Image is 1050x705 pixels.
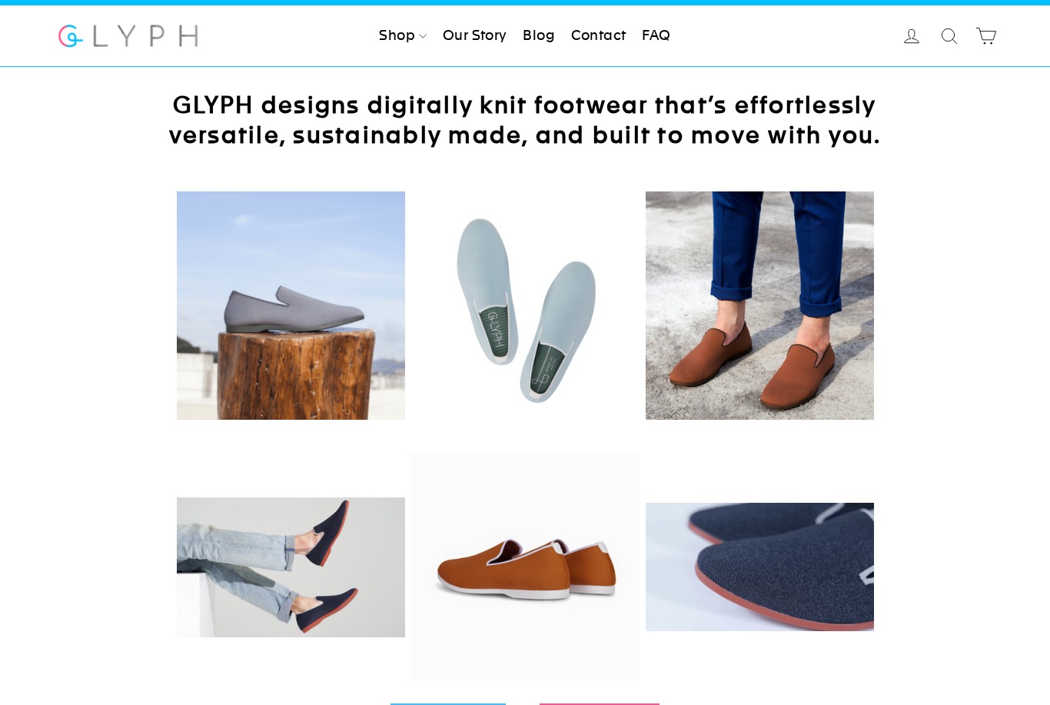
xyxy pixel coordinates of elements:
img: Glyph [56,15,200,56]
a: Our Story [437,19,513,53]
ul: Primary [373,19,676,53]
h2: GLYPH designs digitally knit footwear that’s effortlessly versatile, sustainably made, and built ... [141,90,909,150]
a: Blog [517,19,561,53]
a: FAQ [636,19,676,53]
a: Shop [373,19,433,53]
iframe: Glyph - Referral program [1029,286,1050,419]
a: Contact [565,19,633,53]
